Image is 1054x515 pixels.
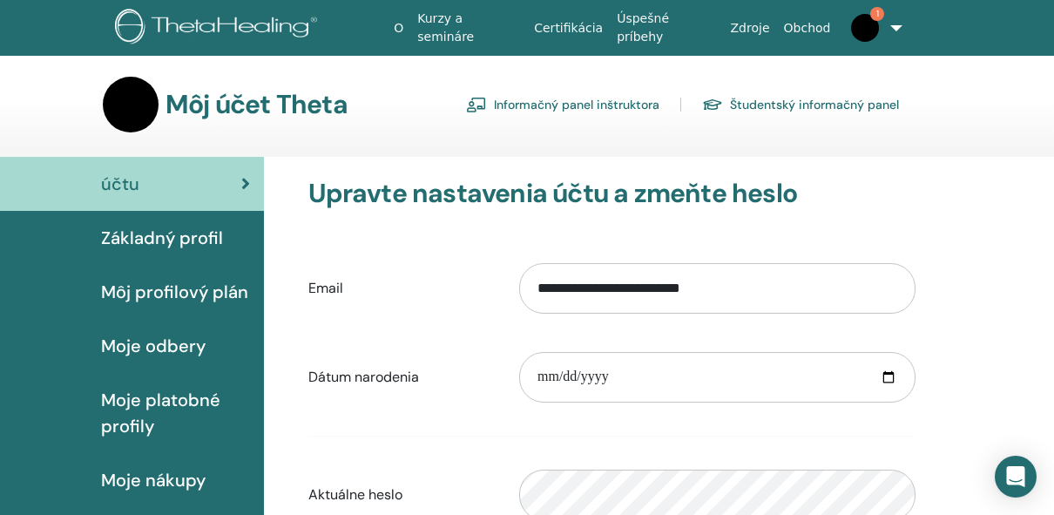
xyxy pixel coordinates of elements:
h3: Upravte nastavenia účtu a zmeňte heslo [308,178,916,209]
a: Certifikácia [527,12,610,44]
span: Základný profil [101,225,223,251]
h3: Môj účet Theta [166,89,348,120]
span: Moje platobné profily [101,387,250,439]
img: default.jpg [851,14,879,42]
span: Môj profilový plán [101,279,248,305]
label: Email [295,272,506,305]
span: Moje odbery [101,333,206,359]
img: default.jpg [103,77,159,132]
img: graduation-cap.svg [702,98,723,112]
a: Zdroje [724,12,777,44]
label: Aktuálne heslo [295,478,506,512]
a: Informačný panel inštruktora [466,91,659,119]
span: účtu [101,171,139,197]
a: Študentský informačný panel [702,91,899,119]
a: Obchod [777,12,838,44]
a: O [387,12,410,44]
a: Kurzy a semináre [410,3,527,53]
label: Dátum narodenia [295,361,506,394]
span: 1 [870,7,884,21]
img: chalkboard-teacher.svg [466,97,487,112]
span: Moje nákupy [101,467,206,493]
img: logo.png [115,9,323,48]
div: Open Intercom Messenger [995,456,1037,498]
a: Úspešné príbehy [610,3,723,53]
